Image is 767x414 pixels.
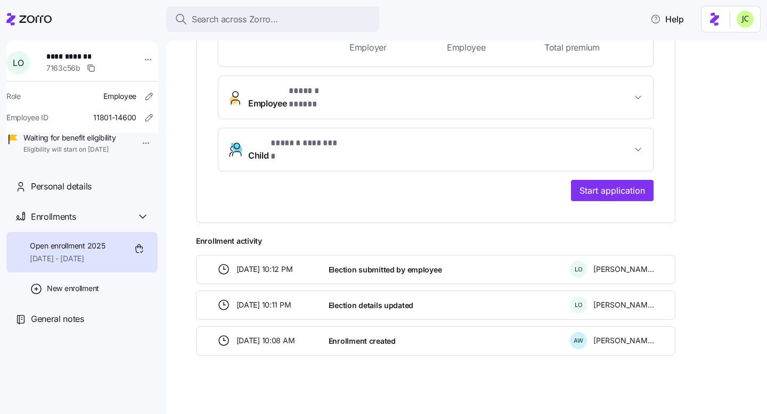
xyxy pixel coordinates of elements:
span: Child [248,137,338,162]
span: Role [6,91,21,102]
span: Employer [349,41,411,54]
button: Start application [571,180,654,201]
span: Employee [103,91,136,102]
span: [DATE] 10:08 AM [236,335,295,346]
span: Election submitted by employee [329,264,442,275]
span: Start application [580,184,645,197]
button: Search across Zorro... [166,6,379,32]
span: General notes [31,312,84,326]
span: Open enrollment 2025 [30,241,105,251]
span: Total premium [544,41,640,54]
span: [DATE] - [DATE] [30,253,105,264]
span: Enrollments [31,210,76,223]
button: Help [642,9,692,30]
span: Eligibility will start on [DATE] [23,145,116,154]
img: 0d5040ea9766abea509702906ec44285 [737,11,754,28]
span: Search across Zorro... [192,13,278,26]
span: [DATE] 10:11 PM [236,300,291,310]
span: New enrollment [47,283,99,294]
span: 11801-14600 [93,112,136,123]
span: Personal details [31,180,92,193]
span: Help [650,13,684,26]
span: [PERSON_NAME] [593,264,654,275]
span: [PERSON_NAME] [593,335,654,346]
span: A W [574,338,583,344]
span: Employee [447,41,508,54]
span: L O [575,267,582,272]
span: Election details updated [329,300,413,311]
span: [DATE] 10:12 PM [236,264,293,275]
span: Employee ID [6,112,48,123]
span: L O [13,59,23,67]
span: Enrollment activity [196,236,675,246]
span: 7163c56b [46,63,80,73]
span: [PERSON_NAME] [593,300,654,310]
span: L O [575,302,582,308]
span: Employee [248,85,347,110]
span: Waiting for benefit eligibility [23,133,116,143]
span: Enrollment created [329,336,396,346]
